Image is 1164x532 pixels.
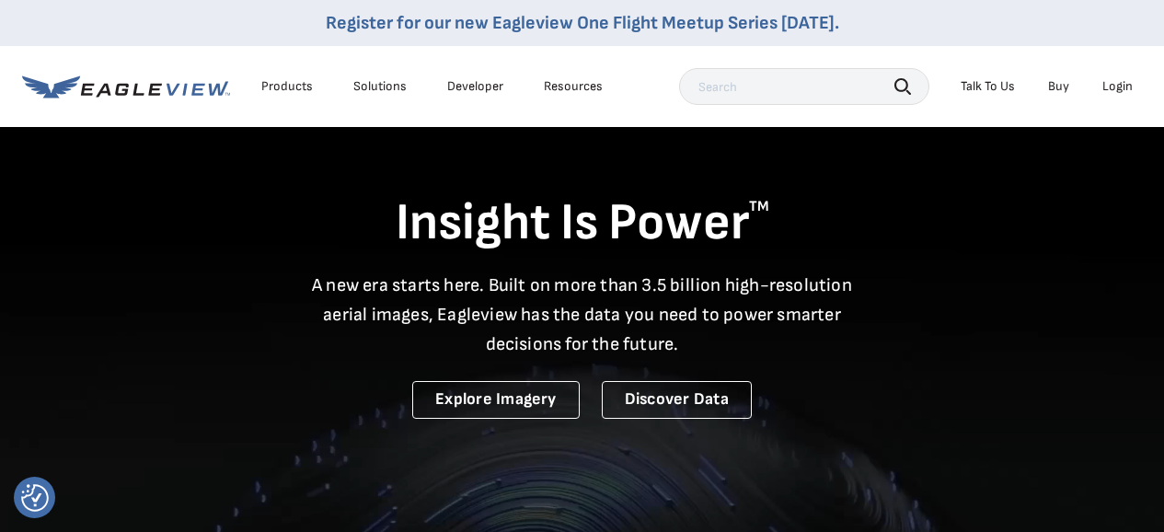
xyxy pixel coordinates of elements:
[326,12,839,34] a: Register for our new Eagleview One Flight Meetup Series [DATE].
[22,191,1142,256] h1: Insight Is Power
[1102,78,1133,95] div: Login
[602,381,752,419] a: Discover Data
[261,78,313,95] div: Products
[749,198,769,215] sup: TM
[21,484,49,512] button: Consent Preferences
[21,484,49,512] img: Revisit consent button
[1048,78,1069,95] a: Buy
[447,78,503,95] a: Developer
[412,381,580,419] a: Explore Imagery
[544,78,603,95] div: Resources
[301,271,864,359] p: A new era starts here. Built on more than 3.5 billion high-resolution aerial images, Eagleview ha...
[679,68,929,105] input: Search
[353,78,407,95] div: Solutions
[961,78,1015,95] div: Talk To Us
